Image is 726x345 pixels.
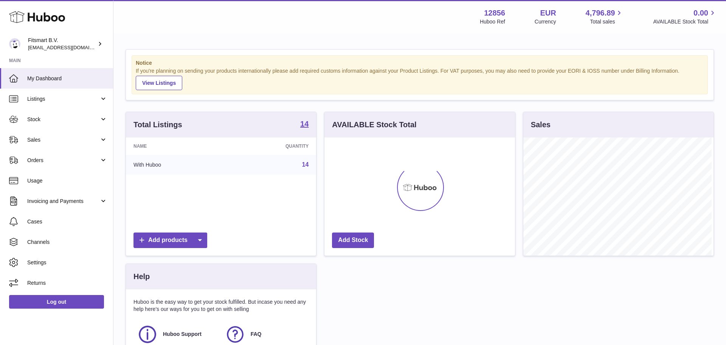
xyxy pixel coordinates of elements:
strong: 14 [300,120,309,128]
div: Huboo Ref [480,18,505,25]
a: Log out [9,295,104,309]
span: Sales [27,136,99,144]
span: Invoicing and Payments [27,198,99,205]
p: Huboo is the easy way to get your stock fulfilled. But incase you need any help here's our ways f... [133,298,309,313]
a: Add products [133,233,207,248]
a: 14 [300,120,309,129]
div: Fitsmart B.V. [28,37,96,51]
h3: Help [133,272,150,282]
a: 4,796.89 Total sales [586,8,624,25]
span: 0.00 [693,8,708,18]
span: Orders [27,157,99,164]
span: Total sales [590,18,624,25]
h3: Total Listings [133,120,182,130]
a: Huboo Support [137,324,217,345]
td: With Huboo [126,155,226,175]
span: [EMAIL_ADDRESS][DOMAIN_NAME] [28,44,111,50]
a: Add Stock [332,233,374,248]
div: If you're planning on sending your products internationally please add required customs informati... [136,67,704,90]
span: Listings [27,95,99,103]
span: Settings [27,259,107,266]
strong: EUR [540,8,556,18]
span: Cases [27,218,107,225]
span: Usage [27,177,107,184]
a: 0.00 AVAILABLE Stock Total [653,8,717,25]
strong: Notice [136,59,704,67]
th: Name [126,137,226,155]
span: FAQ [251,331,262,338]
span: My Dashboard [27,75,107,82]
img: internalAdmin-12856@internal.huboo.com [9,38,20,50]
h3: AVAILABLE Stock Total [332,120,416,130]
div: Currency [535,18,556,25]
strong: 12856 [484,8,505,18]
span: Returns [27,279,107,287]
span: 4,796.89 [586,8,615,18]
h3: Sales [531,120,551,130]
a: 14 [302,161,309,168]
a: View Listings [136,76,182,90]
a: FAQ [225,324,305,345]
span: Huboo Support [163,331,202,338]
span: Stock [27,116,99,123]
span: Channels [27,239,107,246]
th: Quantity [226,137,316,155]
span: AVAILABLE Stock Total [653,18,717,25]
